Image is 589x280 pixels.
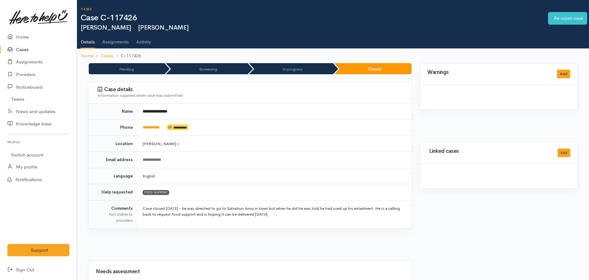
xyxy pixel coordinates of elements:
h3: Needs assessment [96,269,404,275]
a: Details [81,31,95,49]
button: Add [557,70,570,79]
a: Re-open case [548,12,587,25]
h3: Warnings [427,70,550,75]
td: Help requested [88,184,138,201]
li: Pending [89,63,165,74]
div: Information supplied when case was submitted [98,92,404,99]
h6: Profile [7,138,69,146]
a: Activity [136,31,151,48]
span: [PERSON_NAME] » [143,141,179,146]
a: Home [81,52,93,59]
h6: Cases [81,7,548,11]
h3: Case details [98,87,404,93]
li: Screening [166,63,248,74]
a: Assignments [102,31,129,48]
span: [PERSON_NAME] [135,24,189,31]
button: Support [7,244,69,257]
nav: breadcrumb [77,49,589,63]
td: Location [88,136,138,152]
td: Phone [88,120,138,136]
li: In progress [249,63,333,74]
div: Not visible to providers [96,211,133,223]
td: Case closed [DATE] - he was directed to go to Salvation Army in town but when he did he was told ... [138,200,412,228]
button: Edit [558,148,570,157]
h3: Linked cases [427,148,550,154]
td: Language [88,168,138,184]
a: Cases [101,52,113,59]
td: Comments [88,200,138,228]
h2: [PERSON_NAME] [81,24,548,31]
td: English [138,168,412,184]
h1: Case C-117426 [81,14,548,22]
span: FOOD SUPPORT [143,190,169,195]
td: Email address [88,152,138,168]
li: Closed [334,63,412,74]
td: Name [88,103,138,120]
li: C-117426 [113,52,141,59]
